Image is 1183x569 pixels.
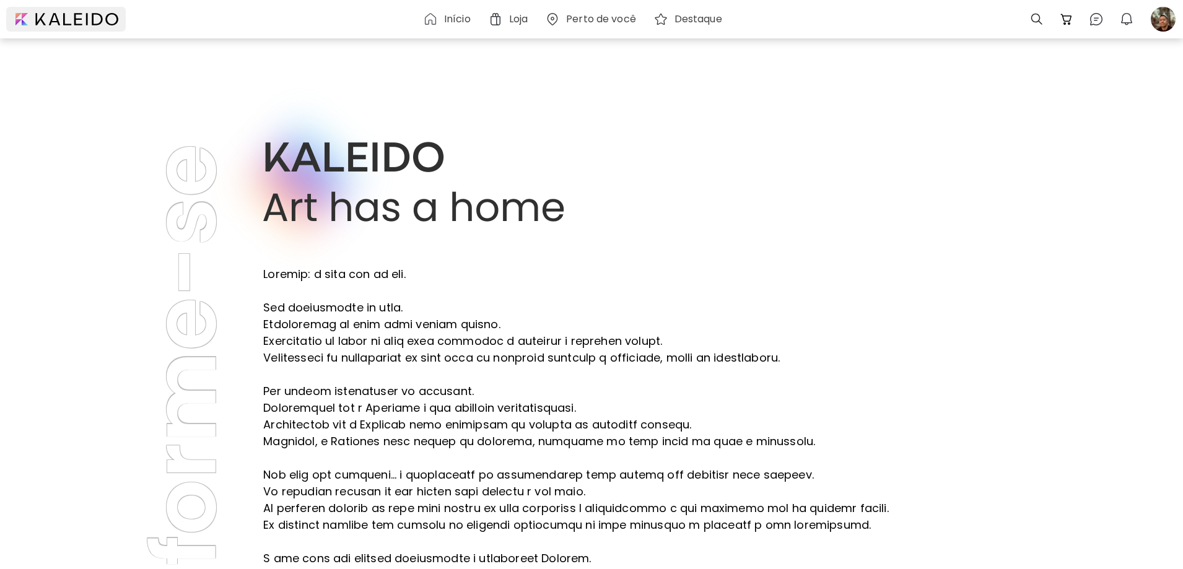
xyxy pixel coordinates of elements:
h6: Início [444,14,471,24]
img: bellIcon [1119,12,1134,27]
h6: Perto de você [566,14,636,24]
a: Loja [488,12,533,27]
a: Destaque [653,12,727,27]
h6: Destaque [674,14,722,24]
a: Início [423,12,476,27]
a: Perto de você [545,12,641,27]
img: chatIcon [1089,12,1104,27]
img: cart [1059,12,1074,27]
button: bellIcon [1116,9,1137,30]
h6: Loja [509,14,528,24]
